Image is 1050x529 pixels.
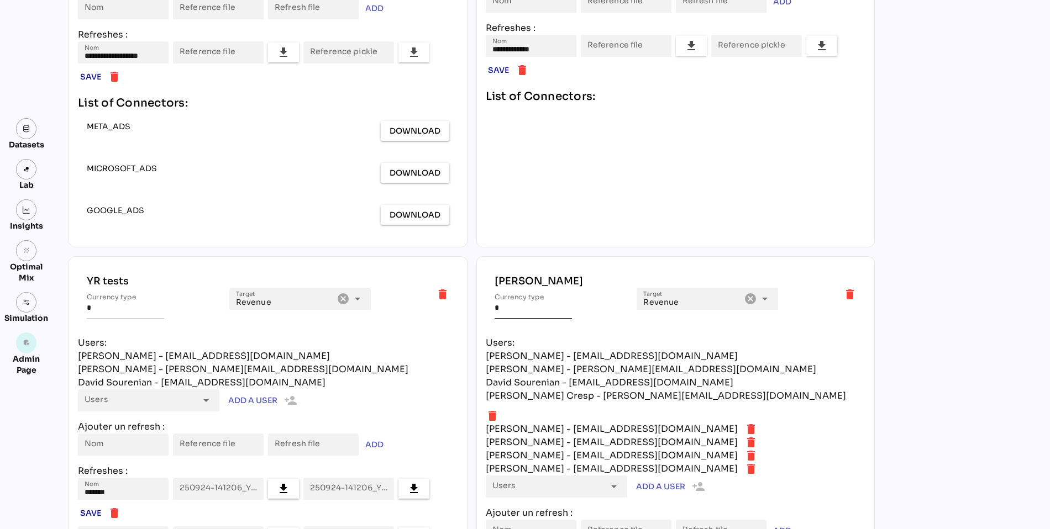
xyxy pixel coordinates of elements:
[87,205,144,225] div: GOOGLE_ADS
[9,139,44,150] div: Datasets
[634,475,707,498] button: Add a user
[78,94,458,112] div: List of Connectors:
[365,438,384,451] span: ADD
[685,39,698,52] i: file_download
[744,422,758,436] i: delete
[87,121,130,141] div: META_ADS
[78,504,103,522] button: Save
[381,205,449,225] button: Download
[23,339,30,347] i: admin_panel_settings
[78,376,326,389] div: David Sourenian - [EMAIL_ADDRESS][DOMAIN_NAME]
[14,179,39,191] div: Lab
[78,420,458,433] div: Ajouter un refresh :
[492,35,570,57] input: Nom
[486,22,866,35] div: Refreshes :
[486,88,866,105] div: List of Connectors:
[23,206,30,214] img: graph.svg
[815,39,828,52] i: file_download
[23,125,30,133] img: data.svg
[337,292,350,305] i: Clear
[407,482,421,495] i: file_download
[78,363,408,376] div: [PERSON_NAME] - [PERSON_NAME][EMAIL_ADDRESS][DOMAIN_NAME]
[685,480,705,493] i: person_add
[390,208,440,221] span: Download
[87,163,157,183] div: MICROSOFT_ADS
[78,28,458,41] div: Refreshes :
[744,292,757,305] i: Clear
[744,449,758,462] i: delete
[486,61,511,79] button: Save
[4,261,48,283] div: Optimal Mix
[436,288,449,301] i: delete
[758,292,771,305] i: arrow_drop_down
[495,274,857,288] div: [PERSON_NAME]
[381,163,449,183] button: Download
[486,462,738,475] div: [PERSON_NAME] - [EMAIL_ADDRESS][DOMAIN_NAME]
[744,462,758,475] i: delete
[486,422,738,436] div: [PERSON_NAME] - [EMAIL_ADDRESS][DOMAIN_NAME]
[390,166,440,179] span: Download
[80,70,101,83] span: Save
[407,46,421,59] i: file_download
[488,64,509,77] span: Save
[486,350,738,363] div: [PERSON_NAME] - [EMAIL_ADDRESS][DOMAIN_NAME]
[636,480,685,493] span: Add a user
[4,313,48,324] div: Simulation
[277,46,290,59] i: file_download
[23,166,30,173] img: lab.svg
[108,70,121,83] i: delete
[486,389,846,403] div: [PERSON_NAME] Cresp - [PERSON_NAME][EMAIL_ADDRESS][DOMAIN_NAME]
[365,2,384,15] span: ADD
[228,394,277,407] span: Add a user
[486,449,738,462] div: [PERSON_NAME] - [EMAIL_ADDRESS][DOMAIN_NAME]
[486,363,816,376] div: [PERSON_NAME] - [PERSON_NAME][EMAIL_ADDRESS][DOMAIN_NAME]
[85,433,162,456] input: Nom
[486,436,738,449] div: [PERSON_NAME] - [EMAIL_ADDRESS][DOMAIN_NAME]
[277,482,290,495] i: file_download
[80,506,101,520] span: Save
[85,478,162,500] input: Nom
[10,220,43,231] div: Insights
[486,336,866,350] div: Users:
[486,506,866,520] div: Ajouter un refresh :
[78,350,330,363] div: [PERSON_NAME] - [EMAIL_ADDRESS][DOMAIN_NAME]
[4,353,48,375] div: Admin Page
[108,506,121,520] i: delete
[277,394,297,407] i: person_add
[78,336,458,350] div: Users:
[351,292,364,305] i: arrow_drop_down
[23,247,30,255] i: grain
[200,394,213,407] i: arrow_drop_down
[390,124,440,137] span: Download
[744,436,758,449] i: delete
[843,288,857,301] i: delete
[607,480,621,493] i: arrow_drop_down
[78,464,458,478] div: Refreshes :
[236,297,271,307] span: Revenue
[486,409,499,422] i: delete
[486,376,733,389] div: David Sourenian - [EMAIL_ADDRESS][DOMAIN_NAME]
[516,64,529,77] i: delete
[78,68,103,86] button: Save
[85,41,162,64] input: Nom
[226,389,300,411] button: Add a user
[495,288,572,319] input: Currency type
[87,288,164,319] input: Currency type
[87,274,449,288] div: YR tests
[23,299,30,306] img: settings.svg
[381,121,449,141] button: Download
[363,436,386,453] button: ADD
[643,297,679,307] span: Revenue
